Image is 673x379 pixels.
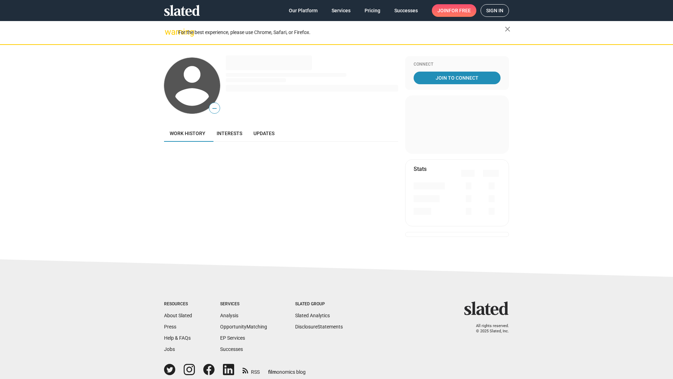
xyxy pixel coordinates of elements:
span: Interests [217,131,242,136]
span: Join [437,4,471,17]
mat-icon: close [503,25,512,33]
span: Our Platform [289,4,318,17]
a: EP Services [220,335,245,341]
a: Pricing [359,4,386,17]
a: DisclosureStatements [295,324,343,330]
mat-icon: warning [165,28,173,36]
div: Resources [164,301,192,307]
span: Work history [170,131,205,136]
a: Joinfor free [432,4,476,17]
a: Successes [389,4,423,17]
a: OpportunityMatching [220,324,267,330]
a: Help & FAQs [164,335,191,341]
a: Services [326,4,356,17]
p: All rights reserved. © 2025 Slated, Inc. [469,324,509,334]
div: Services [220,301,267,307]
div: For the best experience, please use Chrome, Safari, or Firefox. [178,28,505,37]
a: filmonomics blog [268,363,306,375]
div: Connect [414,62,501,67]
a: Interests [211,125,248,142]
a: RSS [243,365,260,375]
a: Press [164,324,176,330]
a: Sign in [481,4,509,17]
span: for free [449,4,471,17]
a: Jobs [164,346,175,352]
mat-card-title: Stats [414,165,427,173]
span: Sign in [486,5,503,16]
span: film [268,369,277,375]
a: Our Platform [283,4,323,17]
span: Join To Connect [415,72,499,84]
a: Join To Connect [414,72,501,84]
span: Pricing [365,4,380,17]
a: About Slated [164,313,192,318]
span: Successes [394,4,418,17]
a: Successes [220,346,243,352]
a: Updates [248,125,280,142]
a: Slated Analytics [295,313,330,318]
a: Work history [164,125,211,142]
a: Analysis [220,313,238,318]
div: Slated Group [295,301,343,307]
span: Services [332,4,351,17]
span: Updates [253,131,274,136]
span: — [209,104,220,113]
